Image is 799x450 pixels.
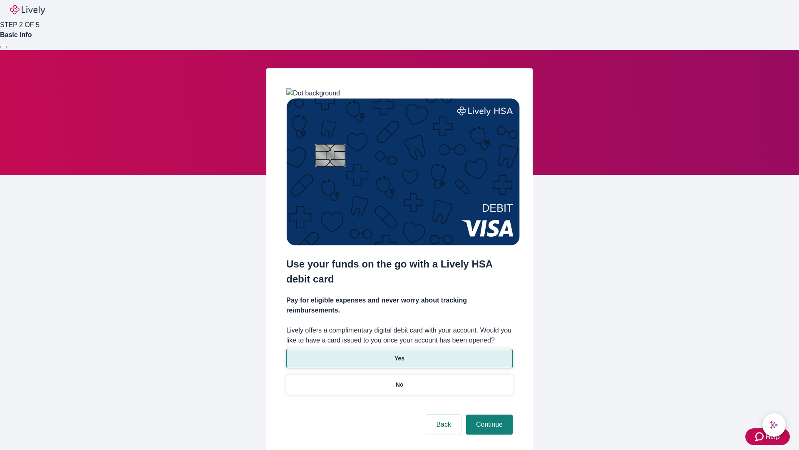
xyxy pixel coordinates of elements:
[396,380,404,389] p: No
[286,349,513,368] button: Yes
[286,257,513,287] h2: Use your funds on the go with a Lively HSA debit card
[755,432,765,442] svg: Zendesk support icon
[286,325,513,345] label: Lively offers a complimentary digital debit card with your account. Would you like to have a card...
[770,421,778,429] svg: Lively AI Assistant
[745,428,790,445] button: Zendesk support iconHelp
[286,98,520,245] img: Debit card
[286,88,340,98] img: Dot background
[466,415,513,435] button: Continue
[426,415,461,435] button: Back
[286,375,513,395] button: No
[765,432,780,442] span: Help
[10,5,45,15] img: Lively
[762,413,786,437] button: chat
[286,295,513,315] h4: Pay for eligible expenses and never worry about tracking reimbursements.
[395,354,404,363] p: Yes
